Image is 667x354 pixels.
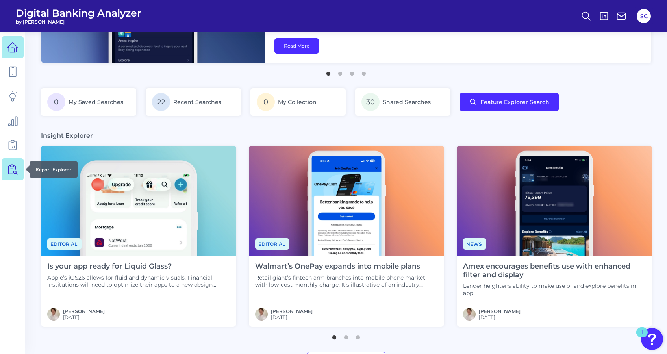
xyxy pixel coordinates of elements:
span: by [PERSON_NAME] [16,19,141,25]
span: Editorial [255,238,289,250]
span: [DATE] [271,314,313,320]
h4: Amex encourages benefits use with enhanced filter and display [463,262,646,279]
img: News - Phone (3).png [249,146,444,256]
a: [PERSON_NAME] [271,308,313,314]
h3: Insight Explorer [41,132,93,140]
img: MIchael McCaw [463,308,476,321]
p: Apple’s iOS26 allows for fluid and dynamic visuals. Financial institutions will need to optimize ... [47,274,230,288]
span: My Saved Searches [69,98,123,106]
button: Open Resource Center, 1 new notification [641,328,663,350]
span: Editorial [47,238,82,250]
button: 2 [336,68,344,76]
button: SC [637,9,651,23]
span: My Collection [278,98,317,106]
a: 30Shared Searches [355,88,450,116]
img: MIchael McCaw [47,308,60,321]
span: Feature Explorer Search [480,99,549,105]
a: [PERSON_NAME] [479,308,521,314]
img: Editorial - Phone Zoom In.png [41,146,236,256]
span: [DATE] [479,314,521,320]
span: 22 [152,93,170,111]
button: 3 [348,68,356,76]
span: Shared Searches [383,98,431,106]
a: News [463,240,486,247]
span: News [463,238,486,250]
img: News - Phone (4).png [457,146,652,256]
a: 0My Saved Searches [41,88,136,116]
button: 1 [324,68,332,76]
a: [PERSON_NAME] [63,308,105,314]
p: Lender heightens ability to make use of and explore benefits in app [463,282,646,297]
button: 2 [342,332,350,339]
h4: Is your app ready for Liquid Glass? [47,262,230,271]
button: Feature Explorer Search [460,93,559,111]
a: Editorial [47,240,82,247]
a: Editorial [255,240,289,247]
a: Read More [274,38,319,54]
a: 0My Collection [250,88,346,116]
button: 3 [354,332,362,339]
button: 4 [360,68,368,76]
img: MIchael McCaw [255,308,268,321]
span: Recent Searches [173,98,221,106]
p: Retail giant’s fintech arm branches into mobile phone market with low-cost monthly charge. It’s i... [255,274,438,288]
span: [DATE] [63,314,105,320]
span: Digital Banking Analyzer [16,7,141,19]
span: 0 [47,93,65,111]
div: Report Explorer [30,161,78,178]
a: 22Recent Searches [146,88,241,116]
span: 30 [361,93,380,111]
button: 1 [330,332,338,339]
div: 1 [640,332,644,343]
h4: Walmart’s OnePay expands into mobile plans [255,262,438,271]
span: 0 [257,93,275,111]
